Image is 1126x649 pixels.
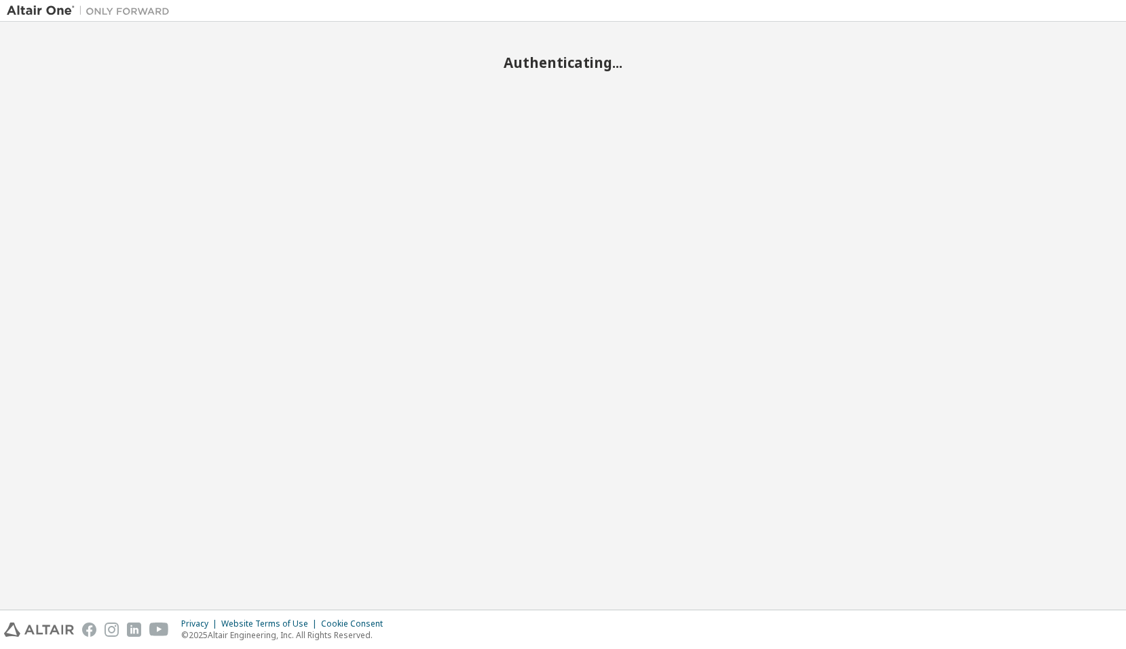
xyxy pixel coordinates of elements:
p: © 2025 Altair Engineering, Inc. All Rights Reserved. [181,629,391,641]
img: linkedin.svg [127,623,141,637]
img: altair_logo.svg [4,623,74,637]
div: Website Terms of Use [221,618,321,629]
div: Cookie Consent [321,618,391,629]
img: instagram.svg [105,623,119,637]
img: youtube.svg [149,623,169,637]
h2: Authenticating... [7,54,1119,71]
img: Altair One [7,4,176,18]
div: Privacy [181,618,221,629]
img: facebook.svg [82,623,96,637]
